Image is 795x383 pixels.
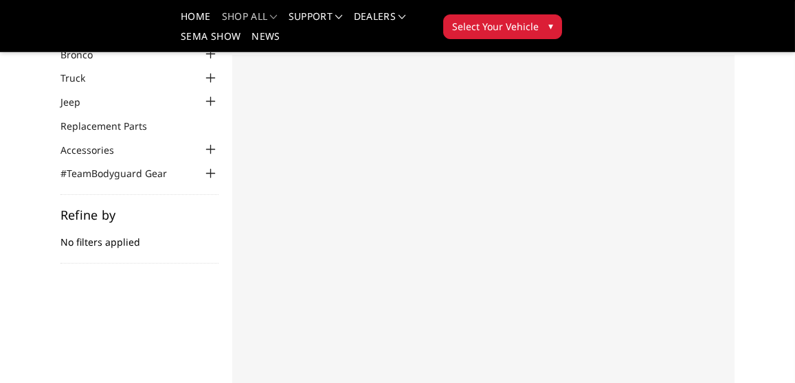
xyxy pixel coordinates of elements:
[354,12,406,32] a: Dealers
[60,47,110,62] a: Bronco
[251,32,280,51] a: News
[289,12,343,32] a: Support
[548,19,553,33] span: ▾
[60,209,219,221] h5: Refine by
[60,143,131,157] a: Accessories
[181,12,210,32] a: Home
[452,19,539,34] span: Select Your Vehicle
[60,166,184,181] a: #TeamBodyguard Gear
[60,95,98,109] a: Jeep
[222,12,278,32] a: shop all
[60,209,219,264] div: No filters applied
[60,71,102,85] a: Truck
[443,14,562,39] button: Select Your Vehicle
[181,32,240,51] a: SEMA Show
[60,119,164,133] a: Replacement Parts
